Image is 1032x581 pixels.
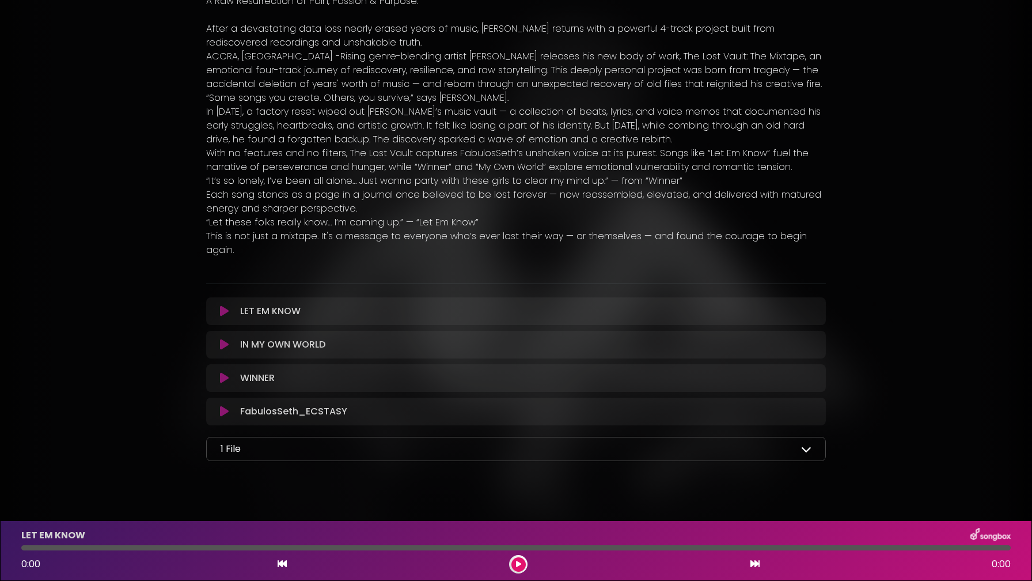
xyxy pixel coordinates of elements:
p: This is not just a mixtape. It's a message to everyone who’s ever lost their way — or themselves ... [206,229,826,257]
p: FabulosSeth_ECSTASY [240,405,347,418]
p: 1 File [221,442,241,456]
p: Each song stands as a page in a journal once believed to be lost forever — now reassembled, eleva... [206,188,826,216]
p: “It’s so lonely, I’ve been all alone… Just wanna party with these girls to clear my mind up.” — f... [206,174,826,188]
p: “Some songs you create. Others, you survive,” says [PERSON_NAME]. [206,91,826,105]
p: In [DATE], a factory reset wiped out [PERSON_NAME]’s music vault — a collection of beats, lyrics,... [206,105,826,146]
p: ACCRA, [GEOGRAPHIC_DATA] -Rising genre-blending artist [PERSON_NAME] releases his new body of wor... [206,50,826,91]
p: IN MY OWN WORLD [240,338,325,352]
p: After a devastating data loss nearly erased years of music, [PERSON_NAME] returns with a powerful... [206,22,826,50]
p: “Let these folks really know… I’m coming up.” — “Let Em Know” [206,216,826,229]
p: With no features and no filters, The Lost Vault captures FabulosSeth’s unshaken voice at its pure... [206,146,826,174]
p: LET EM KNOW [240,304,301,318]
p: WINNER [240,371,275,385]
